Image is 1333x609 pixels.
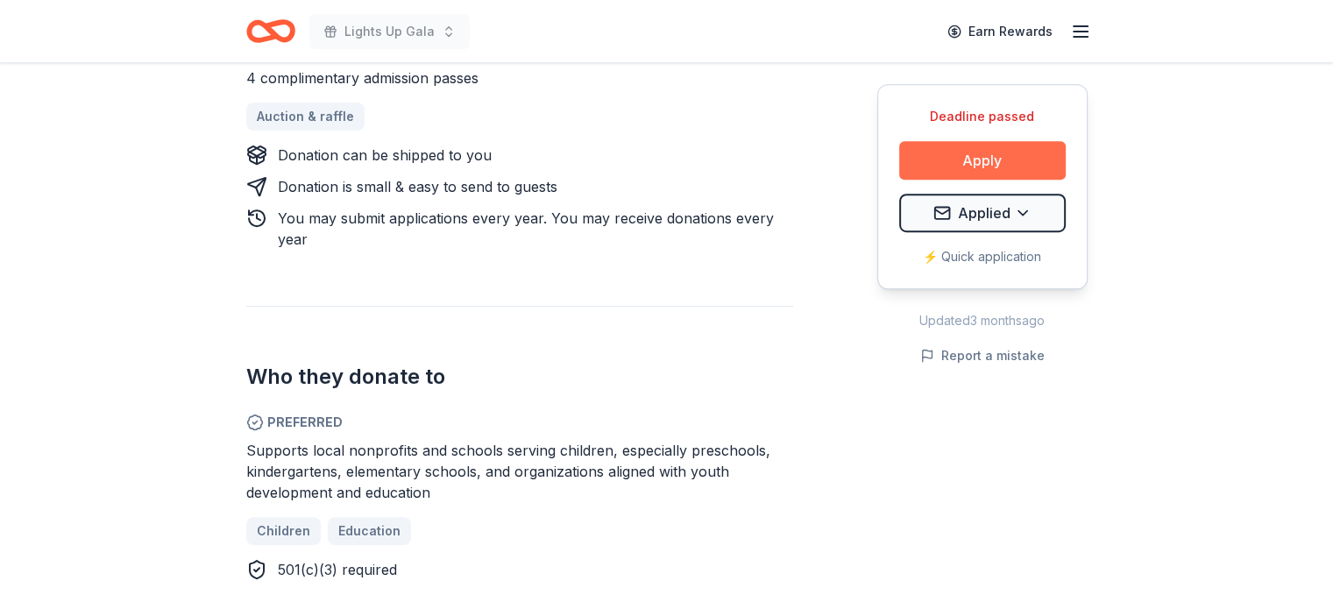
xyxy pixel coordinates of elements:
button: Applied [899,194,1066,232]
a: Home [246,11,295,52]
span: Applied [958,202,1010,224]
div: Updated 3 months ago [877,310,1088,331]
button: Report a mistake [920,345,1045,366]
span: Education [338,520,401,542]
div: ⚡️ Quick application [899,246,1066,267]
span: Children [257,520,310,542]
div: You may submit applications every year . You may receive donations every year [278,208,793,250]
span: Lights Up Gala [344,21,435,42]
a: Auction & raffle [246,103,365,131]
h2: Who they donate to [246,363,793,391]
div: Deadline passed [899,106,1066,127]
button: Lights Up Gala [309,14,470,49]
div: Donation is small & easy to send to guests [278,176,557,197]
span: 501(c)(3) required [278,561,397,578]
a: Education [328,517,411,545]
div: 4 complimentary admission passes [246,67,793,89]
a: Earn Rewards [937,16,1063,47]
a: Children [246,517,321,545]
span: Preferred [246,412,793,433]
button: Apply [899,141,1066,180]
div: Donation can be shipped to you [278,145,492,166]
span: Supports local nonprofits and schools serving children, especially preschools, kindergartens, ele... [246,442,770,501]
